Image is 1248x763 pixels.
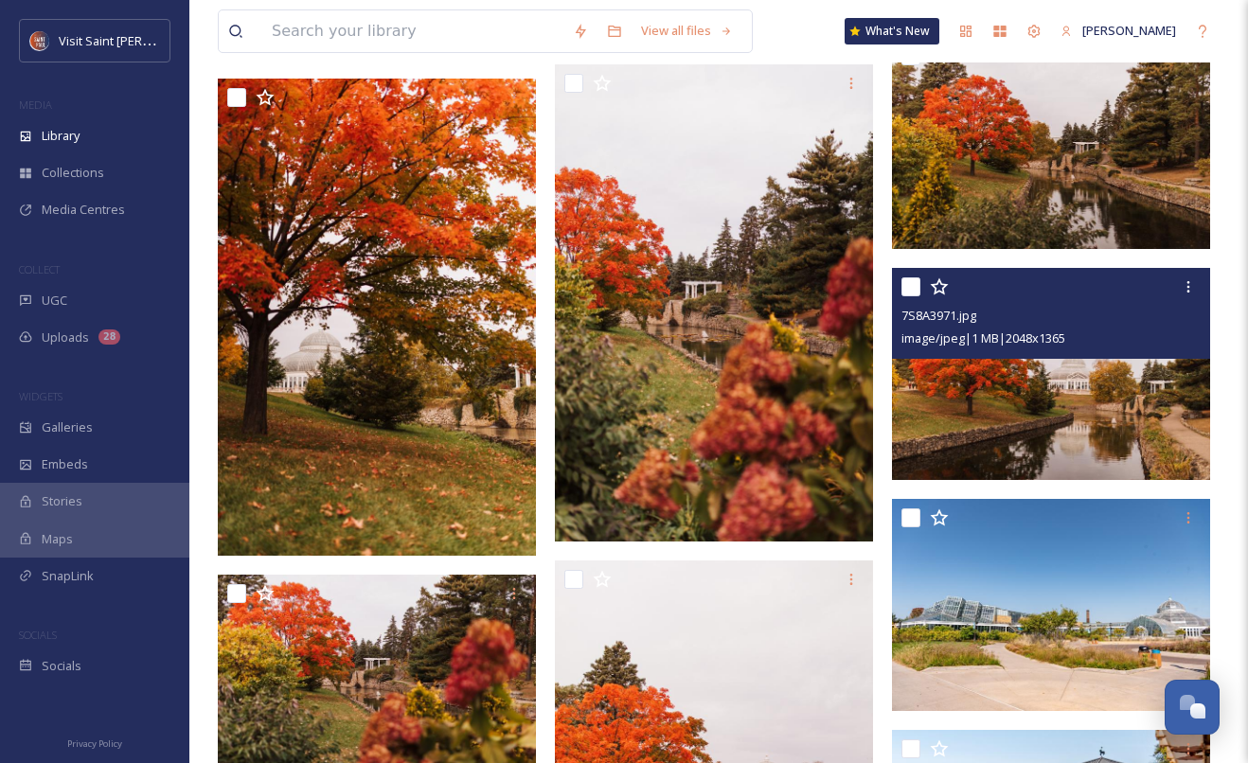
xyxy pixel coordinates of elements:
[218,79,536,556] img: 7S8A3991.jpg
[19,628,57,642] span: SOCIALS
[901,329,1065,346] span: image/jpeg | 1 MB | 2048 x 1365
[42,201,125,219] span: Media Centres
[892,499,1210,711] img: ComoZoo-89.jpg
[892,37,1210,249] img: 7S8A3981.jpg
[555,64,873,541] img: 7S8A3983.jpg
[42,455,88,473] span: Embeds
[901,307,976,324] span: 7S8A3971.jpg
[19,98,52,112] span: MEDIA
[1165,680,1220,735] button: Open Chat
[632,12,742,49] a: View all files
[67,737,122,750] span: Privacy Policy
[262,10,563,52] input: Search your library
[30,31,49,50] img: Visit%20Saint%20Paul%20Updated%20Profile%20Image.jpg
[19,389,62,403] span: WIDGETS
[42,418,93,436] span: Galleries
[67,731,122,754] a: Privacy Policy
[1082,22,1176,39] span: [PERSON_NAME]
[845,18,939,44] a: What's New
[42,492,82,510] span: Stories
[1051,12,1186,49] a: [PERSON_NAME]
[42,292,67,310] span: UGC
[892,268,1210,480] img: 7S8A3971.jpg
[42,127,80,145] span: Library
[98,329,120,345] div: 28
[19,262,60,276] span: COLLECT
[42,567,94,585] span: SnapLink
[59,31,210,49] span: Visit Saint [PERSON_NAME]
[42,164,104,182] span: Collections
[42,328,89,346] span: Uploads
[42,530,73,548] span: Maps
[42,657,81,675] span: Socials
